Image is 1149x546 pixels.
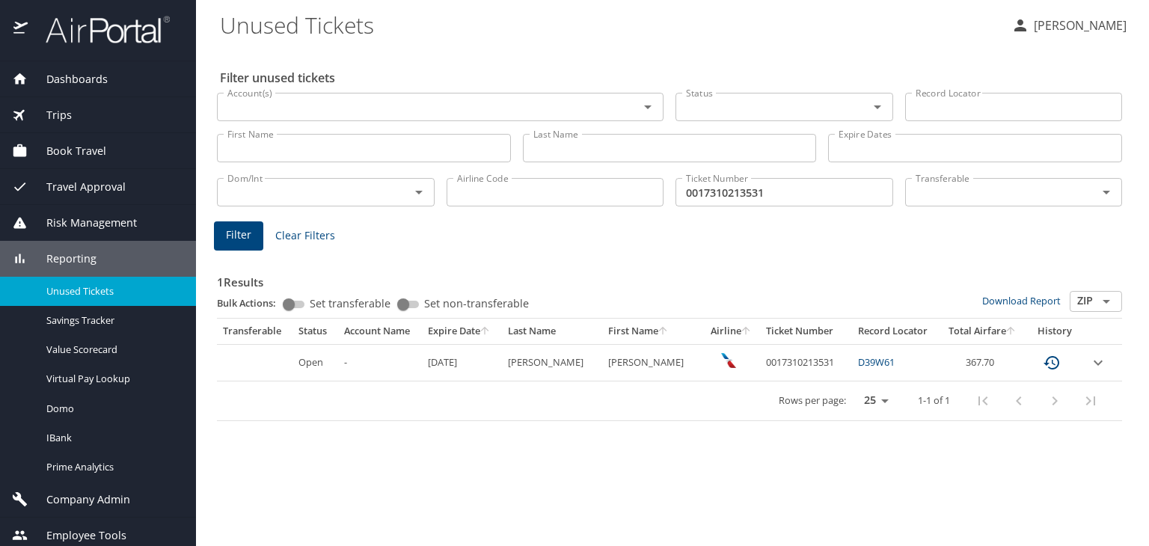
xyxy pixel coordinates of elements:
[269,222,341,250] button: Clear Filters
[867,96,888,117] button: Open
[292,344,338,381] td: Open
[602,319,702,344] th: First Name
[29,15,170,44] img: airportal-logo.png
[703,319,760,344] th: Airline
[422,344,502,381] td: [DATE]
[852,319,940,344] th: Record Locator
[422,319,502,344] th: Expire Date
[28,71,108,88] span: Dashboards
[28,107,72,123] span: Trips
[292,319,338,344] th: Status
[502,319,602,344] th: Last Name
[502,344,602,381] td: [PERSON_NAME]
[940,319,1026,344] th: Total Airfare
[858,355,895,369] a: D39W61
[760,344,852,381] td: 0017310213531
[214,221,263,251] button: Filter
[310,298,390,309] span: Set transferable
[602,344,702,381] td: [PERSON_NAME]
[28,251,96,267] span: Reporting
[1006,327,1017,337] button: sort
[637,96,658,117] button: Open
[217,319,1122,421] table: custom pagination table
[217,296,288,310] p: Bulk Actions:
[918,396,950,405] p: 1-1 of 1
[982,294,1061,307] a: Download Report
[46,431,178,445] span: IBank
[28,491,130,508] span: Company Admin
[28,215,137,231] span: Risk Management
[28,179,126,195] span: Travel Approval
[658,327,669,337] button: sort
[275,227,335,245] span: Clear Filters
[721,353,736,368] img: American Airlines
[940,344,1026,381] td: 367.70
[1089,354,1107,372] button: expand row
[46,284,178,298] span: Unused Tickets
[408,182,429,203] button: Open
[220,66,1125,90] h2: Filter unused tickets
[46,313,178,328] span: Savings Tracker
[13,15,29,44] img: icon-airportal.png
[46,402,178,416] span: Domo
[852,390,894,412] select: rows per page
[338,319,422,344] th: Account Name
[760,319,852,344] th: Ticket Number
[424,298,529,309] span: Set non-transferable
[46,372,178,386] span: Virtual Pay Lookup
[1096,182,1117,203] button: Open
[1005,12,1133,39] button: [PERSON_NAME]
[220,1,999,48] h1: Unused Tickets
[1096,291,1117,312] button: Open
[1029,16,1127,34] p: [PERSON_NAME]
[46,343,178,357] span: Value Scorecard
[46,460,178,474] span: Prime Analytics
[223,325,287,338] div: Transferable
[217,265,1122,291] h3: 1 Results
[28,527,126,544] span: Employee Tools
[226,226,251,245] span: Filter
[741,327,752,337] button: sort
[28,143,106,159] span: Book Travel
[480,327,491,337] button: sort
[779,396,846,405] p: Rows per page:
[338,344,422,381] td: -
[1026,319,1083,344] th: History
